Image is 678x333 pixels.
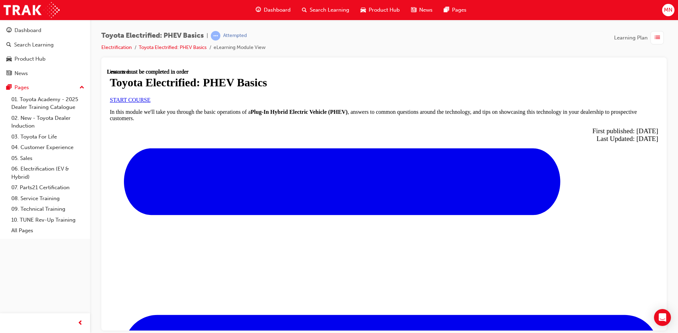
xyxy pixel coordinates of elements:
div: Product Hub [14,55,46,63]
a: 09. Technical Training [8,204,87,215]
span: Product Hub [369,6,400,14]
span: News [419,6,433,14]
span: guage-icon [256,6,261,14]
a: All Pages [8,225,87,236]
button: Pages [3,81,87,94]
span: search-icon [302,6,307,14]
a: 05. Sales [8,153,87,164]
a: guage-iconDashboard [250,3,296,17]
li: eLearning Module View [214,44,266,52]
div: Search Learning [14,41,54,49]
span: learningRecordVerb_ATTEMPT-icon [211,31,220,41]
a: 07. Parts21 Certification [8,182,87,193]
a: News [3,67,87,80]
span: Dashboard [264,6,291,14]
a: Electrification [101,44,132,50]
a: search-iconSearch Learning [296,3,355,17]
span: search-icon [6,42,11,48]
button: DashboardSearch LearningProduct HubNews [3,23,87,81]
span: First published: [DATE] Last Updated: [DATE] [485,58,551,74]
div: Attempted [223,32,247,39]
a: news-iconNews [405,3,438,17]
a: 10. TUNE Rev-Up Training [8,215,87,226]
p: In this module we'll take you through the basic operations of a , answers to common questions aro... [3,40,551,53]
button: MN [662,4,674,16]
a: 08. Service Training [8,193,87,204]
span: prev-icon [78,319,83,328]
a: 06. Electrification (EV & Hybrid) [8,164,87,182]
a: car-iconProduct Hub [355,3,405,17]
span: news-icon [411,6,416,14]
span: pages-icon [444,6,449,14]
span: | [207,32,208,40]
button: Learning Plan [614,31,667,44]
h1: Toyota Electrified: PHEV Basics [3,7,551,20]
span: list-icon [655,33,660,42]
div: Dashboard [14,26,41,35]
span: MN [664,6,672,14]
a: START COURSE [3,28,43,34]
div: Pages [14,84,29,92]
span: car-icon [361,6,366,14]
a: 03. Toyota For Life [8,131,87,142]
a: Toyota Electrified: PHEV Basics [139,44,207,50]
a: Product Hub [3,53,87,66]
strong: Plug-In Hybrid Electric Vehicle (PHEV) [144,40,241,46]
span: Search Learning [310,6,349,14]
a: Dashboard [3,24,87,37]
span: car-icon [6,56,12,62]
span: up-icon [79,83,84,92]
span: Toyota Electrified: PHEV Basics [101,32,204,40]
span: Learning Plan [614,34,648,42]
span: guage-icon [6,27,12,34]
a: 04. Customer Experience [8,142,87,153]
a: 02. New - Toyota Dealer Induction [8,113,87,131]
div: News [14,69,28,78]
div: Open Intercom Messenger [654,309,671,326]
a: 01. Toyota Academy - 2025 Dealer Training Catalogue [8,94,87,113]
span: news-icon [6,70,12,77]
a: pages-iconPages [438,3,472,17]
span: Pages [452,6,466,14]
span: pages-icon [6,85,12,91]
img: Trak [4,2,60,18]
a: Search Learning [3,38,87,51]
